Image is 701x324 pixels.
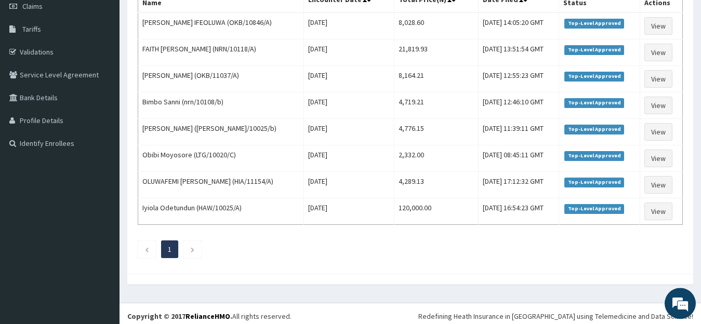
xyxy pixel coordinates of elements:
[478,12,559,39] td: [DATE] 14:05:20 GMT
[564,98,624,107] span: Top-Level Approved
[394,145,478,172] td: 2,332.00
[394,172,478,198] td: 4,289.13
[22,2,43,11] span: Claims
[564,151,624,160] span: Top-Level Approved
[644,44,672,61] a: View
[54,58,175,72] div: Chat with us now
[127,312,232,321] strong: Copyright © 2017 .
[564,72,624,81] span: Top-Level Approved
[304,198,394,225] td: [DATE]
[138,172,304,198] td: OLUWAFEMI [PERSON_NAME] (HIA/11154/A)
[304,145,394,172] td: [DATE]
[186,312,230,321] a: RelianceHMO
[394,12,478,39] td: 8,028.60
[418,311,693,321] div: Redefining Heath Insurance in [GEOGRAPHIC_DATA] using Telemedicine and Data Science!
[304,66,394,92] td: [DATE]
[644,150,672,167] a: View
[478,198,559,225] td: [DATE] 16:54:23 GMT
[60,96,143,201] span: We're online!
[138,198,304,225] td: Iyiola Odetundun (HAW/10025/A)
[394,66,478,92] td: 8,164.21
[170,5,195,30] div: Minimize live chat window
[644,70,672,88] a: View
[564,204,624,213] span: Top-Level Approved
[138,92,304,119] td: Bimbo Sanni (nrn/10108/b)
[478,145,559,172] td: [DATE] 08:45:11 GMT
[138,12,304,39] td: [PERSON_NAME] IFEOLUWA (OKB/10846/A)
[138,145,304,172] td: Obibi Moyosore (LTG/10020/C)
[394,39,478,66] td: 21,819.93
[478,119,559,145] td: [DATE] 11:39:11 GMT
[564,125,624,134] span: Top-Level Approved
[394,119,478,145] td: 4,776.15
[644,176,672,194] a: View
[564,45,624,55] span: Top-Level Approved
[478,172,559,198] td: [DATE] 17:12:32 GMT
[19,52,42,78] img: d_794563401_company_1708531726252_794563401
[144,245,149,254] a: Previous page
[304,12,394,39] td: [DATE]
[478,92,559,119] td: [DATE] 12:46:10 GMT
[304,39,394,66] td: [DATE]
[138,39,304,66] td: FAITH [PERSON_NAME] (NRN/10118/A)
[478,66,559,92] td: [DATE] 12:55:23 GMT
[394,92,478,119] td: 4,719.21
[5,214,198,251] textarea: Type your message and hit 'Enter'
[138,66,304,92] td: [PERSON_NAME] (OKB/11037/A)
[644,123,672,141] a: View
[304,172,394,198] td: [DATE]
[478,39,559,66] td: [DATE] 13:51:54 GMT
[564,178,624,187] span: Top-Level Approved
[168,245,171,254] a: Page 1 is your current page
[304,92,394,119] td: [DATE]
[138,119,304,145] td: [PERSON_NAME] ([PERSON_NAME]/10025/b)
[190,245,195,254] a: Next page
[304,119,394,145] td: [DATE]
[644,97,672,114] a: View
[564,19,624,28] span: Top-Level Approved
[394,198,478,225] td: 120,000.00
[644,17,672,35] a: View
[22,24,41,34] span: Tariffs
[644,203,672,220] a: View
